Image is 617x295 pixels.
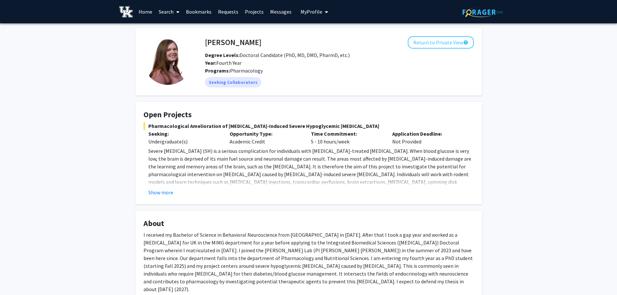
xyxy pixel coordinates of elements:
span: Pharmacology [230,67,263,74]
button: Return to Private View [408,36,474,49]
span: Pharmacological Amelioration of [MEDICAL_DATA]-Induced Severe Hypoglycemic [MEDICAL_DATA] [143,122,474,130]
h4: Open Projects [143,110,474,119]
a: Bookmarks [183,0,215,23]
a: Projects [242,0,267,23]
p: Application Deadline: [392,130,464,138]
span: Severe [MEDICAL_DATA] (SH) is a serious complication for individuals with [MEDICAL_DATA]-treated ... [148,148,471,201]
div: Undergraduate(s) [148,138,220,145]
b: Degree Levels: [205,52,240,58]
a: Requests [215,0,242,23]
div: 5 - 10 hours/week [306,130,387,145]
p: Time Commitment: [311,130,383,138]
mat-chip: Seeking Collaborators [205,77,261,87]
a: Home [135,0,155,23]
a: Messages [267,0,295,23]
img: ForagerOne Logo [463,7,503,17]
div: Not Provided [387,130,469,145]
div: I received my Bachelor of Science in Behavioral Neuroscience from [GEOGRAPHIC_DATA] in [DATE]. Af... [143,231,474,293]
b: Year: [205,60,216,66]
div: Academic Credit [225,130,306,145]
b: Programs: [205,67,230,74]
img: Profile Picture [143,36,192,85]
p: Opportunity Type: [230,130,301,138]
a: Search [155,0,183,23]
h4: [PERSON_NAME] [205,36,261,48]
iframe: Chat [5,266,28,290]
p: Seeking: [148,130,220,138]
h4: About [143,219,474,228]
img: University of Kentucky Logo [119,6,133,17]
span: Fourth Year [205,60,242,66]
span: My Profile [301,8,322,15]
mat-icon: help [463,39,468,46]
span: Doctoral Candidate (PhD, MD, DMD, PharmD, etc.) [205,52,350,58]
button: Show more [148,188,173,196]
